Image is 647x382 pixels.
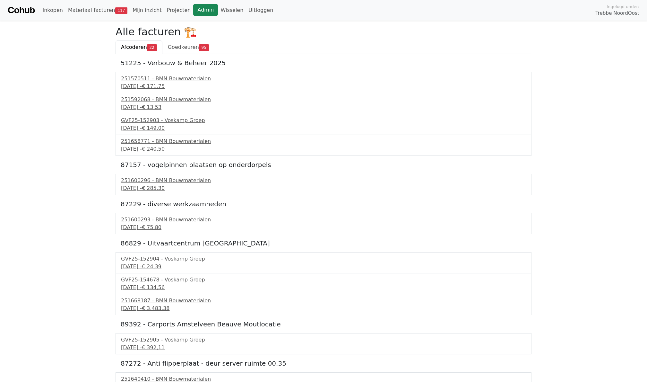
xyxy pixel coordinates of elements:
[121,96,526,111] a: 251592068 - BMN Bouwmaterialen[DATE] -€ 13,53
[193,4,218,16] a: Admin
[116,40,162,54] a: Afcoderen22
[121,117,526,132] a: GVF25-152903 - Voskamp Groep[DATE] -€ 149,00
[121,263,526,271] div: [DATE] -
[162,40,214,54] a: Goedkeuren95
[121,216,526,231] a: 251600293 - BMN Bouwmaterialen[DATE] -€ 75,80
[121,124,526,132] div: [DATE] -
[121,224,526,231] div: [DATE] -
[121,284,526,291] div: [DATE] -
[246,4,276,17] a: Uitloggen
[121,336,526,344] div: GVF25-152905 - Voskamp Groep
[121,305,526,312] div: [DATE] -
[121,103,526,111] div: [DATE] -
[142,185,165,191] span: € 285,30
[121,75,526,90] a: 251570511 - BMN Bouwmaterialen[DATE] -€ 171,75
[121,59,526,67] h5: 51225 - Verbouw & Beheer 2025
[121,145,526,153] div: [DATE] -
[142,305,170,311] span: € 3.483,38
[121,96,526,103] div: 251592068 - BMN Bouwmaterialen
[142,344,165,351] span: € 392,11
[164,4,194,17] a: Projecten
[115,7,128,14] span: 117
[121,83,526,90] div: [DATE] -
[142,263,161,270] span: € 24,39
[121,177,526,192] a: 251600296 - BMN Bouwmaterialen[DATE] -€ 285,30
[121,276,526,291] a: GVF25-154678 - Voskamp Groep[DATE] -€ 134,56
[121,255,526,263] div: GVF25-152904 - Voskamp Groep
[147,44,157,51] span: 22
[121,117,526,124] div: GVF25-152903 - Voskamp Groep
[142,224,161,230] span: € 75,80
[121,216,526,224] div: 251600293 - BMN Bouwmaterialen
[130,4,164,17] a: Mijn inzicht
[121,75,526,83] div: 251570511 - BMN Bouwmaterialen
[121,200,526,208] h5: 87229 - diverse werkzaamheden
[121,44,147,50] span: Afcoderen
[142,83,165,89] span: € 171,75
[121,336,526,351] a: GVF25-152905 - Voskamp Groep[DATE] -€ 392,11
[65,4,130,17] a: Materiaal facturen117
[116,26,531,38] h2: Alle facturen 🏗️
[121,276,526,284] div: GVF25-154678 - Voskamp Groep
[121,138,526,153] a: 251658771 - BMN Bouwmaterialen[DATE] -€ 240,50
[596,10,639,17] span: Trebbe NoordOost
[8,3,35,18] a: Cohub
[142,284,165,290] span: € 134,56
[168,44,199,50] span: Goedkeuren
[121,138,526,145] div: 251658771 - BMN Bouwmaterialen
[218,4,246,17] a: Wisselen
[121,320,526,328] h5: 89392 - Carports Amstelveen Beauve Moutlocatie
[121,177,526,184] div: 251600296 - BMN Bouwmaterialen
[121,255,526,271] a: GVF25-152904 - Voskamp Groep[DATE] -€ 24,39
[121,360,526,367] h5: 87272 - Anti flipperplaat - deur server ruimte 00,35
[121,297,526,305] div: 251668187 - BMN Bouwmaterialen
[142,104,161,110] span: € 13,53
[40,4,65,17] a: Inkopen
[142,125,165,131] span: € 149,00
[121,161,526,169] h5: 87157 - vogelpinnen plaatsen op onderdorpels
[142,146,165,152] span: € 240,50
[121,297,526,312] a: 251668187 - BMN Bouwmaterialen[DATE] -€ 3.483,38
[199,44,209,51] span: 95
[121,344,526,351] div: [DATE] -
[121,184,526,192] div: [DATE] -
[607,4,639,10] span: Ingelogd onder:
[121,239,526,247] h5: 86829 - Uitvaartcentrum [GEOGRAPHIC_DATA]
